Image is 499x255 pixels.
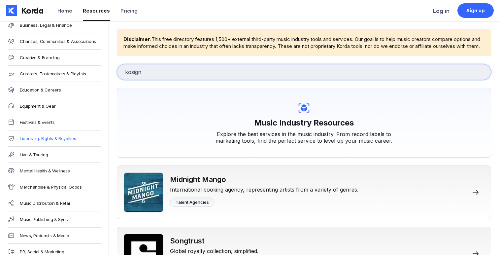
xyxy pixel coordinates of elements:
div: Live & Touring [20,152,48,157]
div: Equipment & Gear [20,103,55,109]
div: Music Publishing & Sync [20,217,68,222]
div: Home [57,8,72,14]
div: Creative & Branding [20,55,59,60]
div: Explore the best services in the music industry. From record labels to marketing tools, find the ... [205,131,403,144]
a: Sign up [457,3,494,18]
div: Global royalty collection, simplified. [170,245,298,254]
div: Licensing, Rights & Royalties [20,136,76,141]
div: International booking agency, representing artists from a variety of genres. [170,184,358,193]
div: Korda [21,6,44,16]
a: Music Distribution & Retail [8,195,101,211]
div: Mental Health & Wellness [20,168,70,173]
div: Songtrust [170,237,298,245]
div: Festivals & Events [20,120,55,125]
div: Business, Legal & Finance [20,22,72,28]
a: Festivals & Events [8,114,101,130]
div: Music Distribution & Retail [20,200,71,206]
div: Curators, Tastemakers & Playlists [20,71,86,76]
div: Charities, Communities & Associations [20,39,96,44]
div: PR, Social & Marketing [20,249,64,254]
div: News, Podcasts & Media [20,233,69,238]
div: Resources [83,8,110,14]
div: Talent Agencies [176,200,209,205]
a: Live & Touring [8,147,101,163]
a: Curators, Tastemakers & Playlists [8,66,101,82]
a: Equipment & Gear [8,98,101,114]
div: Pricing [120,8,138,14]
input: Search the world of music services... [117,64,491,80]
a: Charities, Communities & Associations [8,33,101,50]
a: Business, Legal & Finance [8,17,101,33]
a: Mental Health & Wellness [8,163,101,179]
a: Creative & Branding [8,50,101,66]
a: Merchandise & Physical Goods [8,179,101,195]
div: Log in [433,8,449,14]
a: Music Publishing & Sync [8,211,101,228]
a: Education & Careers [8,82,101,98]
div: Education & Careers [20,87,61,92]
div: Merchandise & Physical Goods [20,184,82,190]
b: Disclaimer: [123,36,151,42]
a: Midnight MangoMidnight MangoInternational booking agency, representing artists from a variety of ... [117,165,491,219]
div: Midnight Mango [170,175,358,184]
a: News, Podcasts & Media [8,228,101,244]
div: Sign up [466,7,485,14]
a: Licensing, Rights & Royalties [8,130,101,147]
div: This free directory features 1,500+ external third-party music industry tools and services. Our g... [123,36,484,50]
img: Midnight Mango [124,172,163,212]
h1: Music Industry Resources [254,115,354,131]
